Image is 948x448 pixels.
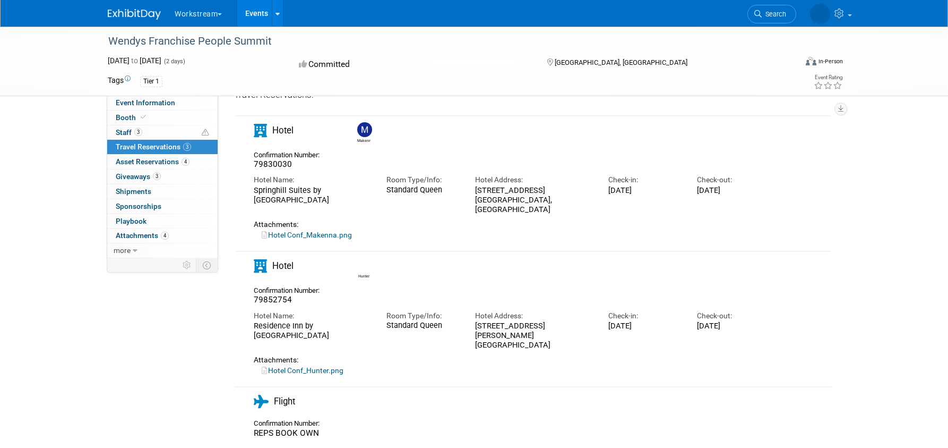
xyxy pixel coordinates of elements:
[107,111,218,125] a: Booth
[108,9,161,20] img: ExhibitDay
[161,232,169,240] span: 4
[116,113,148,122] span: Booth
[262,231,352,239] a: Hotel Conf_Makenna.png
[234,89,832,105] div: Travel Reservations:
[116,187,151,196] span: Shipments
[355,258,373,279] div: Hunter Britsch
[254,220,770,229] div: Attachments:
[254,356,770,365] div: Attachments:
[254,175,370,185] div: Hotel Name:
[254,185,370,205] div: Springhill Suites by [GEOGRAPHIC_DATA]
[254,311,370,321] div: Hotel Name:
[608,175,681,185] div: Check-in:
[183,143,191,151] span: 3
[107,155,218,169] a: Asset Reservations4
[116,142,191,151] span: Travel Reservations
[697,321,770,331] div: [DATE]
[116,231,169,240] span: Attachments
[697,185,770,195] div: [DATE]
[108,56,161,65] span: [DATE] [DATE]
[153,172,161,180] span: 3
[357,122,372,137] img: Makenna Clark
[254,295,292,305] span: 79852754
[107,140,218,154] a: Travel Reservations3
[475,175,592,185] div: Hotel Address:
[108,75,131,87] td: Tags
[272,260,294,271] span: Hotel
[116,128,142,137] span: Staff
[254,428,319,438] span: REPS BOOK OWN
[386,321,459,331] div: Standard Queen
[107,184,218,199] a: Shipments
[475,321,592,350] div: [STREET_ADDRESS][PERSON_NAME] [GEOGRAPHIC_DATA]
[475,185,592,215] div: [STREET_ADDRESS] [GEOGRAPHIC_DATA], [GEOGRAPHIC_DATA]
[274,396,295,407] span: Flight
[254,159,292,169] span: 79830030
[810,4,830,24] img: Lianna Louie
[806,57,816,65] img: Format-Inperson.png
[357,137,370,143] div: Makenna Clark
[116,202,161,210] span: Sponsorships
[262,366,343,375] a: Hotel Conf_Hunter.png
[178,258,196,272] td: Personalize Event Tab Strip
[107,214,218,229] a: Playbook
[697,175,770,185] div: Check-out:
[386,185,459,195] div: Standard Queen
[386,311,459,321] div: Room Type/Info:
[355,122,373,143] div: Makenna Clark
[114,246,131,255] span: more
[555,58,687,66] span: [GEOGRAPHIC_DATA], [GEOGRAPHIC_DATA]
[116,217,146,225] span: Playbook
[196,258,218,272] td: Toggle Event Tabs
[105,32,780,51] div: Wendys Franchise People Summit
[130,56,140,65] span: to
[254,416,327,428] div: Confirmation Number:
[734,55,843,71] div: Event Format
[141,114,146,120] i: Booth reservation complete
[357,273,370,279] div: Hunter Britsch
[762,10,786,18] span: Search
[107,170,218,184] a: Giveaways3
[818,57,843,65] div: In-Person
[254,283,327,295] div: Confirmation Number:
[697,311,770,321] div: Check-out:
[608,185,681,195] div: [DATE]
[475,311,592,321] div: Hotel Address:
[202,128,209,138] span: Potential Scheduling Conflict -- at least one attendee is tagged in another overlapping event.
[116,157,189,166] span: Asset Reservations
[254,124,267,137] i: Hotel
[116,98,175,107] span: Event Information
[254,395,269,408] i: Flight
[140,76,162,87] div: Tier 1
[357,258,372,273] img: Hunter Britsch
[107,229,218,243] a: Attachments4
[134,128,142,136] span: 3
[107,199,218,214] a: Sponsorships
[163,58,185,65] span: (2 days)
[386,175,459,185] div: Room Type/Info:
[107,96,218,110] a: Event Information
[254,259,267,273] i: Hotel
[116,172,161,181] span: Giveaways
[608,311,681,321] div: Check-in:
[272,125,294,136] span: Hotel
[254,321,370,341] div: Residence Inn by [GEOGRAPHIC_DATA]
[296,55,530,74] div: Committed
[608,321,681,331] div: [DATE]
[747,5,796,23] a: Search
[814,75,842,80] div: Event Rating
[107,243,218,258] a: more
[254,148,327,159] div: Confirmation Number:
[182,158,189,166] span: 4
[107,125,218,140] a: Staff3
